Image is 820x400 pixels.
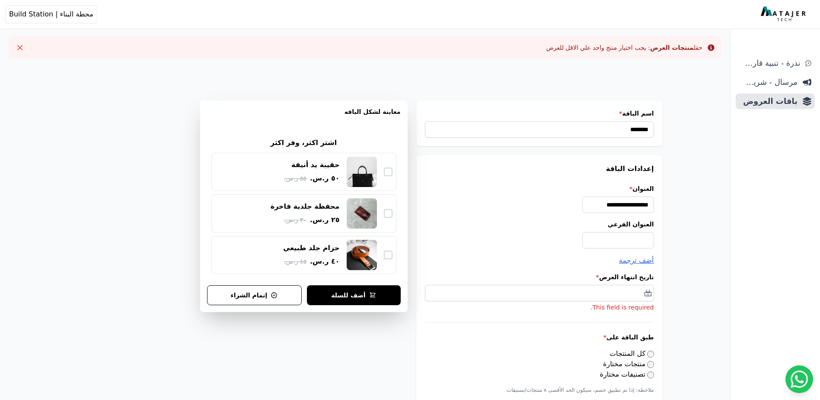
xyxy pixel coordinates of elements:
[647,351,654,358] input: كل المنتجات
[600,370,654,378] label: تصنيفات مختارة
[347,157,377,187] img: حقيبة يد أنيقة
[284,216,306,225] span: ٣٠ ر.س.
[207,285,302,305] button: إتمام الشراء
[347,198,377,229] img: محفظة جلدية فاخرة
[310,173,340,184] span: ٥٠ ر.س.
[9,9,93,19] span: محطة البناء | Build Station
[739,57,800,69] span: ندرة - تنبية قارب علي النفاذ
[546,43,702,52] div: حقل : يجب اختيار منتج واحد علي الاقل للعرض
[425,109,654,118] label: اسم الباقة
[310,256,340,267] span: ٤٠ ر.س.
[647,361,654,368] input: منتجات مختارة
[310,215,340,225] span: ٢٥ ر.س.
[739,76,798,88] span: مرسال - شريط دعاية
[284,174,306,183] span: ٥٥ ر.س.
[271,138,337,148] h2: اشتر اكثر، وفر اكثر
[739,95,798,107] span: باقات العروض
[425,273,654,281] label: تاريخ انتهاء العرض
[5,5,97,23] button: محطة البناء | Build Station
[307,285,401,305] button: أضف للسلة
[761,6,808,22] img: MatajerTech Logo
[425,220,654,229] label: العنوان الفرعي
[425,303,654,312] li: This field is required.
[207,107,401,126] h3: معاينة لشكل الباقه
[284,257,306,266] span: ٤٥ ر.س.
[609,349,654,358] label: كل المنتجات
[619,255,654,266] button: أضف ترجمة
[283,243,340,253] div: حزام جلد طبيعي
[425,164,654,174] h3: إعدادات الباقة
[650,44,694,51] strong: منتجات العرض
[291,160,339,170] div: حقيبة يد أنيقة
[425,387,654,394] p: ملاحظة: إذا تم تطبيق خصم، سيكون الحد الأقصى ٨ منتجات/تصنيفات
[13,41,27,55] button: Close
[347,240,377,270] img: حزام جلد طبيعي
[647,371,654,378] input: تصنيفات مختارة
[619,256,654,265] span: أضف ترجمة
[603,360,654,368] label: منتجات مختارة
[425,184,654,193] label: العنوان
[271,202,340,211] div: محفظة جلدية فاخرة
[425,333,654,342] label: طبق الباقة على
